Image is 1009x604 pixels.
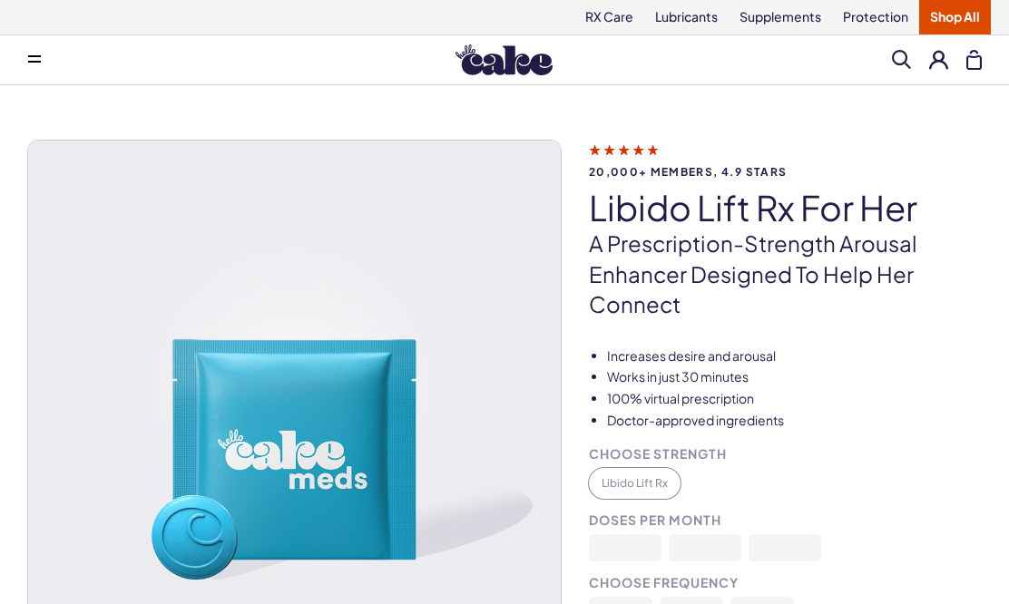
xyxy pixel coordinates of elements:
h1: Libido Lift Rx For Her [589,189,982,227]
p: A prescription-strength arousal enhancer designed to help her connect [589,229,982,320]
li: 100% virtual prescription [607,390,982,408]
li: Increases desire and arousal [607,347,982,365]
span: 20,000+ members, 4.9 stars [589,166,982,178]
a: 20,000+ members, 4.9 stars [589,141,982,178]
li: Doctor-approved ingredients [607,412,982,430]
li: Works in just 30 minutes [607,368,982,386]
img: Hello Cake [456,44,553,75]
